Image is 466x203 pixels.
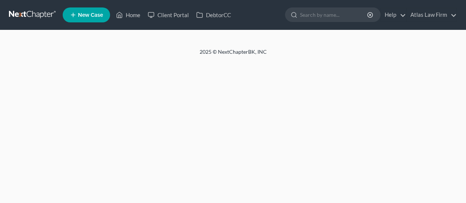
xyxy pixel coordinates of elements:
a: Home [112,8,144,22]
a: Help [381,8,406,22]
a: Client Portal [144,8,193,22]
input: Search by name... [300,8,368,22]
a: Atlas Law Firm [407,8,457,22]
span: New Case [78,12,103,18]
div: 2025 © NextChapterBK, INC [21,48,446,62]
a: DebtorCC [193,8,235,22]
